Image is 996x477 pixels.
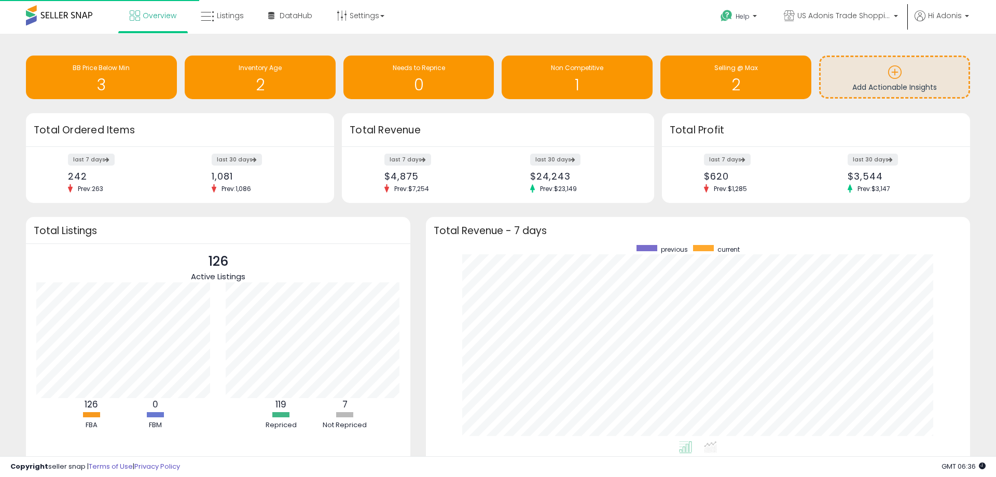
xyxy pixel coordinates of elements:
a: Selling @ Max 2 [660,56,811,99]
div: Not Repriced [314,420,376,430]
span: Hi Adonis [928,10,962,21]
span: 2025-09-18 06:36 GMT [942,461,986,471]
h1: 3 [31,76,172,93]
b: 126 [85,398,98,411]
h3: Total Profit [670,123,962,138]
span: Prev: $23,149 [535,184,582,193]
i: Get Help [720,9,733,22]
span: BB Price Below Min [73,63,130,72]
b: 0 [153,398,158,411]
div: $24,243 [530,171,636,182]
h1: 0 [349,76,489,93]
h1: 1 [507,76,647,93]
span: Prev: $7,254 [389,184,434,193]
span: Selling @ Max [714,63,758,72]
a: Add Actionable Insights [821,57,969,97]
span: Prev: $1,285 [709,184,752,193]
label: last 7 days [384,154,431,166]
label: last 7 days [68,154,115,166]
b: 119 [275,398,286,411]
span: Help [736,12,750,21]
span: Listings [217,10,244,21]
div: FBM [124,420,186,430]
h1: 2 [190,76,330,93]
h3: Total Ordered Items [34,123,326,138]
a: Inventory Age 2 [185,56,336,99]
div: 1,081 [212,171,316,182]
p: 126 [191,252,245,271]
span: Prev: 263 [73,184,108,193]
span: Active Listings [191,271,245,282]
span: US Adonis Trade Shopping [797,10,891,21]
div: $4,875 [384,171,490,182]
div: FBA [60,420,122,430]
span: Add Actionable Insights [852,82,937,92]
span: Inventory Age [239,63,282,72]
a: Non Competitive 1 [502,56,653,99]
label: last 30 days [530,154,580,166]
a: Privacy Policy [134,461,180,471]
div: Repriced [250,420,312,430]
span: Prev: 1,086 [216,184,256,193]
span: Prev: $3,147 [852,184,895,193]
span: current [717,245,740,254]
span: previous [661,245,688,254]
div: 242 [68,171,172,182]
div: $3,544 [848,171,952,182]
span: Non Competitive [551,63,603,72]
label: last 7 days [704,154,751,166]
h3: Total Revenue - 7 days [434,227,962,235]
label: last 30 days [848,154,898,166]
a: Terms of Use [89,461,133,471]
div: seller snap | | [10,462,180,472]
div: $620 [704,171,808,182]
span: Overview [143,10,176,21]
span: DataHub [280,10,312,21]
a: BB Price Below Min 3 [26,56,177,99]
label: last 30 days [212,154,262,166]
a: Hi Adonis [915,10,969,34]
h1: 2 [666,76,806,93]
span: Needs to Reprice [393,63,445,72]
h3: Total Listings [34,227,403,235]
a: Needs to Reprice 0 [343,56,494,99]
strong: Copyright [10,461,48,471]
b: 7 [342,398,348,411]
a: Help [712,2,767,34]
h3: Total Revenue [350,123,646,138]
